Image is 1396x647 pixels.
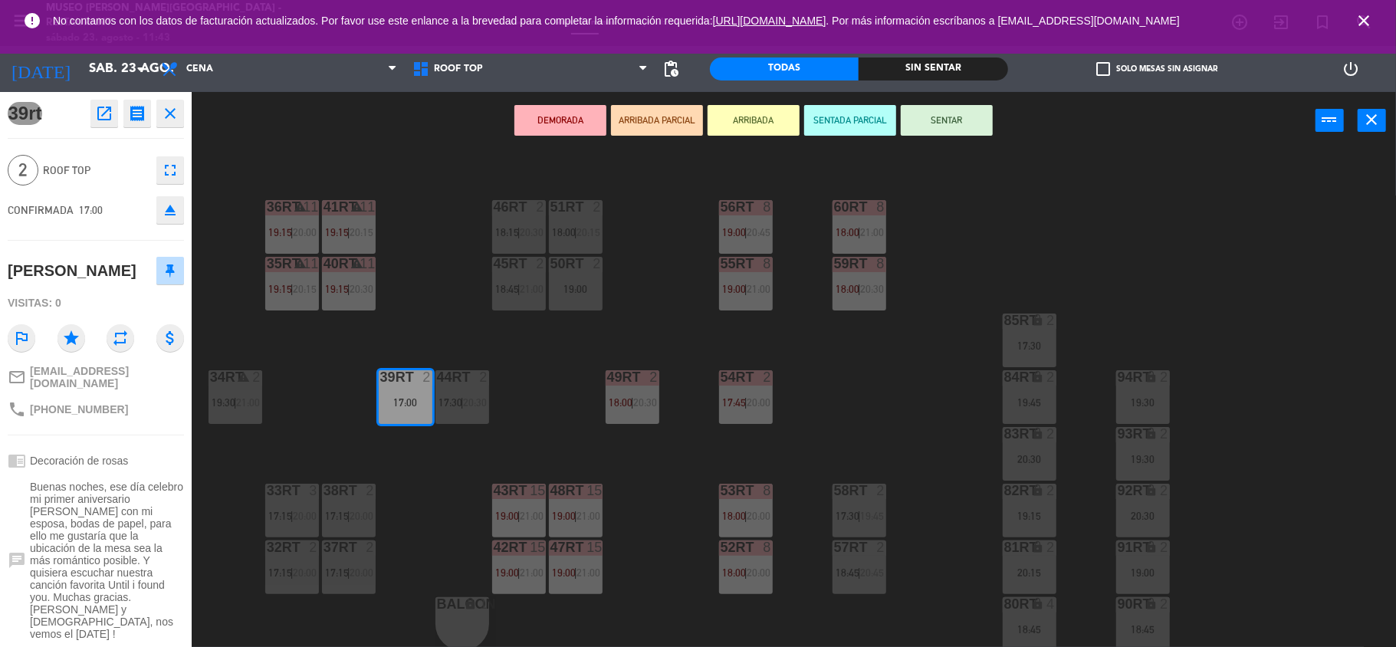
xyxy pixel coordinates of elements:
div: 19:15 [1003,511,1056,521]
div: 15 [586,484,602,498]
i: mail_outline [8,368,26,386]
span: 21:00 [521,510,544,522]
i: star [57,324,85,352]
button: SENTADA PARCIAL [804,105,896,136]
span: 21:00 [747,283,771,295]
i: open_in_new [95,104,113,123]
div: 15 [530,540,545,554]
span: 19:00 [495,567,519,579]
div: 2 [1160,484,1169,498]
span: 20:00 [294,226,317,238]
span: 20:00 [294,510,317,522]
div: 20:30 [1116,511,1170,521]
button: receipt [123,100,151,127]
span: 17:45 [722,396,746,409]
div: 33rt [267,484,268,498]
span: | [744,567,747,579]
div: 4 [1046,597,1056,611]
div: 2 [1160,427,1169,441]
div: 43RT [494,484,494,498]
span: | [347,510,350,522]
span: | [517,283,521,295]
div: 50RT [550,257,551,271]
div: 48RT [550,484,551,498]
div: 85RT [1004,314,1005,327]
i: lock [1031,314,1044,327]
div: 92RT [1118,484,1118,498]
div: 2 [593,200,602,214]
i: lock [1031,484,1044,497]
div: 34rt [210,370,211,384]
span: 19:30 [212,396,235,409]
span: [EMAIL_ADDRESS][DOMAIN_NAME] [30,365,184,389]
button: DEMORADA [514,105,606,136]
div: 19:00 [1116,567,1170,578]
span: check_box_outline_blank [1097,62,1111,76]
span: | [347,226,350,238]
span: 20:00 [350,510,374,522]
span: No contamos con los datos de facturación actualizados. Por favor use este enlance a la brevedad p... [53,15,1180,27]
i: outlined_flag [8,324,35,352]
span: 2 [8,155,38,186]
div: 47RT [550,540,551,554]
span: | [744,226,747,238]
div: 8 [876,200,885,214]
span: 20:00 [747,396,771,409]
div: Todas [710,57,859,80]
i: power_input [1321,110,1339,129]
i: warning [237,370,250,383]
div: 2 [366,540,375,554]
div: 15 [530,484,545,498]
span: Buenas noches, ese día celebro mi primer aniversario [PERSON_NAME] con mi esposa, bodas de papel,... [30,481,184,640]
button: power_input [1316,109,1344,132]
span: 18:00 [609,396,632,409]
span: 17:15 [325,567,349,579]
span: 20:00 [747,510,771,522]
span: 20:15 [350,226,374,238]
div: 3 [309,484,318,498]
div: 2 [1046,427,1056,441]
div: 2 [536,257,545,271]
span: 19:15 [325,226,349,238]
div: 2 [1046,370,1056,384]
span: | [858,510,861,522]
span: 17:00 [79,204,103,216]
button: ARRIBADA PARCIAL [611,105,703,136]
button: eject [156,196,184,224]
span: CONFIRMADA [8,204,74,216]
div: 81RT [1004,540,1005,554]
i: eject [161,201,179,219]
span: 17:15 [325,510,349,522]
div: 83RT [1004,427,1005,441]
span: Cena [186,64,213,74]
div: 18:45 [1003,624,1056,635]
div: 2 [1046,314,1056,327]
div: 93RT [1118,427,1118,441]
div: 11 [303,200,318,214]
div: 35rt [267,257,268,271]
div: 2 [763,370,772,384]
span: 19:45 [861,510,885,522]
span: 19:00 [495,510,519,522]
i: lock [1031,540,1044,553]
span: | [517,226,521,238]
span: 19:15 [325,283,349,295]
div: 8 [763,540,772,554]
div: 1 [479,597,488,611]
button: close [156,100,184,127]
div: 20:15 [1003,567,1056,578]
span: 19:00 [552,567,576,579]
span: 17:30 [439,396,462,409]
div: 2 [252,370,261,384]
span: | [461,396,464,409]
i: close [161,104,179,123]
span: 17:15 [268,510,292,522]
div: 59RT [834,257,835,271]
div: 2 [536,200,545,214]
span: 20:30 [634,396,658,409]
span: 18:15 [495,226,519,238]
div: 46RT [494,200,494,214]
